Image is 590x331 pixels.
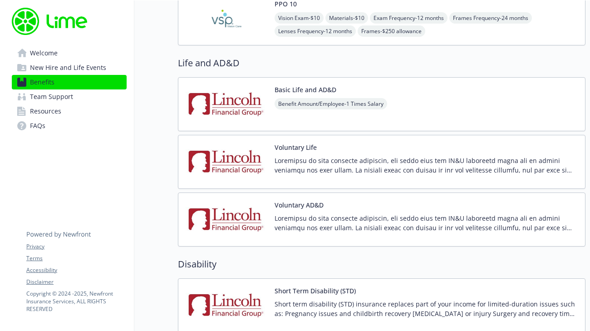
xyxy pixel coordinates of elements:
[26,266,126,274] a: Accessibility
[178,257,585,271] h2: Disability
[12,119,127,133] a: FAQs
[26,254,126,262] a: Terms
[12,104,127,119] a: Resources
[12,75,127,89] a: Benefits
[26,290,126,313] p: Copyright © 2024 - 2025 , Newfront Insurance Services, ALL RIGHTS RESERVED
[186,85,267,124] img: Lincoln Financial Group carrier logo
[178,56,585,70] h2: Life and AD&D
[358,25,425,37] span: Frames - $250 allowance
[275,299,578,318] p: Short term disability (STD) insurance replaces part of your income for limited-duration issues su...
[30,89,73,104] span: Team Support
[275,25,356,37] span: Lenses Frequency - 12 months
[275,286,356,296] button: Short Term Disability (STD)
[12,46,127,60] a: Welcome
[275,200,324,210] button: Voluntary AD&D
[186,143,267,181] img: Lincoln Financial Group carrier logo
[275,85,336,94] button: Basic Life and AD&D
[186,286,267,325] img: Lincoln Financial Group carrier logo
[26,242,126,251] a: Privacy
[275,156,578,175] p: Loremipsu do sita consecte adipiscin, eli seddo eius tem IN&U laboreetd magna ali en admini venia...
[370,12,447,24] span: Exam Frequency - 12 months
[30,104,61,119] span: Resources
[275,143,317,152] button: Voluntary Life
[12,89,127,104] a: Team Support
[26,278,126,286] a: Disclaimer
[325,12,368,24] span: Materials - $10
[12,60,127,75] a: New Hire and Life Events
[275,98,387,109] span: Benefit Amount/Employee - 1 Times Salary
[30,75,54,89] span: Benefits
[275,12,324,24] span: Vision Exam - $10
[30,46,58,60] span: Welcome
[30,60,106,75] span: New Hire and Life Events
[449,12,532,24] span: Frames Frequency - 24 months
[186,200,267,239] img: Lincoln Financial Group carrier logo
[30,119,45,133] span: FAQs
[275,213,578,232] p: Loremipsu do sita consecte adipiscin, eli seddo eius tem IN&U laboreetd magna ali en admini venia...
